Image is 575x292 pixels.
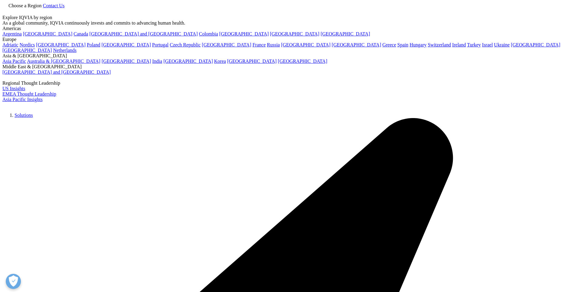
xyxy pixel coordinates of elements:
[270,31,319,36] a: [GEOGRAPHIC_DATA]
[214,59,226,64] a: Korea
[2,97,42,102] a: Asia Pacific Insights
[2,53,573,59] div: Asia & [GEOGRAPHIC_DATA]
[2,42,18,47] a: Adriatic
[332,42,381,47] a: [GEOGRAPHIC_DATA]
[27,59,100,64] a: Australia & [GEOGRAPHIC_DATA]
[6,274,21,289] button: 개방형 기본 설정
[252,42,266,47] a: France
[397,42,408,47] a: Spain
[2,48,52,53] a: [GEOGRAPHIC_DATA]
[278,59,327,64] a: [GEOGRAPHIC_DATA]
[199,31,218,36] a: Colombia
[2,20,573,26] div: As a global community, IQVIA continuously invests and commits to advancing human health.
[53,48,76,53] a: Netherlands
[2,26,573,31] div: Americas
[2,86,25,91] a: US Insights
[74,31,88,36] a: Canada
[2,80,573,86] div: Regional Thought Leadership
[2,37,573,42] div: Europe
[89,31,198,36] a: [GEOGRAPHIC_DATA] and [GEOGRAPHIC_DATA]
[87,42,100,47] a: Poland
[15,113,33,118] a: Solutions
[102,59,151,64] a: [GEOGRAPHIC_DATA]
[267,42,280,47] a: Russia
[8,3,42,8] span: Choose a Region
[2,59,26,64] a: Asia Pacific
[494,42,510,47] a: Ukraine
[23,31,72,36] a: [GEOGRAPHIC_DATA]
[36,42,85,47] a: [GEOGRAPHIC_DATA]
[511,42,560,47] a: [GEOGRAPHIC_DATA]
[19,42,35,47] a: Nordics
[2,91,56,97] a: EMEA Thought Leadership
[321,31,370,36] a: [GEOGRAPHIC_DATA]
[467,42,481,47] a: Turkey
[482,42,493,47] a: Israel
[219,31,269,36] a: [GEOGRAPHIC_DATA]
[452,42,466,47] a: Ireland
[410,42,426,47] a: Hungary
[428,42,451,47] a: Switzerland
[43,3,65,8] a: Contact Us
[2,70,111,75] a: [GEOGRAPHIC_DATA] and [GEOGRAPHIC_DATA]
[152,42,169,47] a: Portugal
[281,42,330,47] a: [GEOGRAPHIC_DATA]
[152,59,162,64] a: India
[2,64,573,70] div: Middle East & [GEOGRAPHIC_DATA]
[102,42,151,47] a: [GEOGRAPHIC_DATA]
[202,42,251,47] a: [GEOGRAPHIC_DATA]
[227,59,276,64] a: [GEOGRAPHIC_DATA]
[2,15,573,20] div: Explore IQVIA by region
[170,42,201,47] a: Czech Republic
[2,31,22,36] a: Argentina
[382,42,396,47] a: Greece
[163,59,213,64] a: [GEOGRAPHIC_DATA]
